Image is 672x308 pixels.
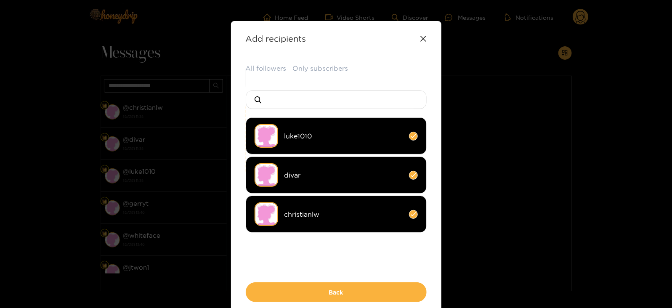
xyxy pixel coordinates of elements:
span: luke1010 [284,131,403,141]
img: no-avatar.png [255,163,278,187]
img: no-avatar.png [255,202,278,226]
img: no-avatar.png [255,124,278,148]
strong: Add recipients [246,34,306,43]
button: All followers [246,64,287,73]
button: Back [246,282,427,302]
button: Only subscribers [293,64,348,73]
span: divar [284,170,403,180]
span: christianlw [284,210,403,219]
